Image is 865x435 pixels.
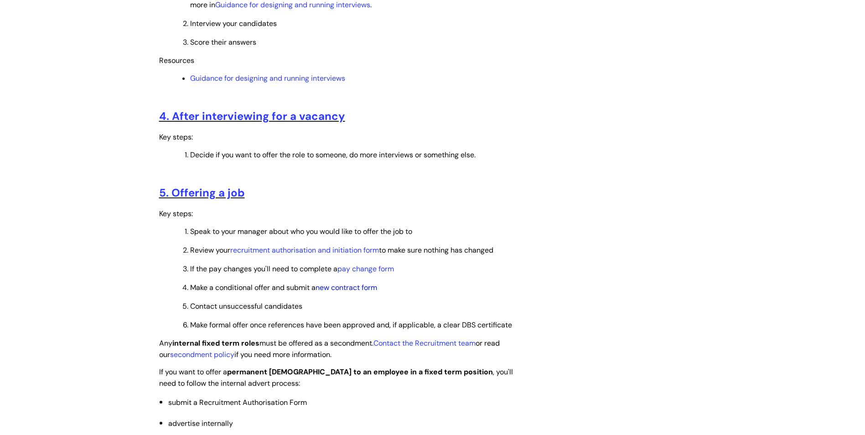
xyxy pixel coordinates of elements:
[190,19,277,28] span: Interview your candidates
[190,320,512,330] span: Make formal offer once references have been approved and, if applicable, a clear DBS certificate
[190,73,345,83] a: Guidance for designing and running interviews
[159,109,345,123] a: 4. After interviewing for a vacancy
[373,338,476,348] a: Contact the Recruitment team
[190,150,476,160] span: Decide if you want to offer the role to someone, do more interviews or something else.
[159,56,194,65] span: Resources
[168,398,307,407] span: submit a Recruitment Authorisation Form
[337,264,394,274] a: pay change form
[190,264,394,274] span: If the pay changes you'll need to complete a
[172,338,259,348] strong: internal fixed term roles
[190,227,412,236] span: Speak to your manager about who you would like to offer the job to
[159,132,193,142] span: Key steps:
[316,283,377,292] a: new contract form
[159,338,500,359] span: Any must be offered as a secondment. or read our if you need more information.
[190,301,302,311] span: Contact unsuccessful candidates
[168,419,233,428] span: advertise internally
[170,350,234,359] a: secondment policy
[230,245,379,255] a: recruitment authorisation and initiation form
[227,367,493,377] strong: permanent [DEMOGRAPHIC_DATA] to an employee in a fixed term position
[190,245,493,255] span: Review your to make sure nothing has changed
[190,283,377,292] span: Make a conditional offer and submit a
[190,37,256,47] span: Score their answers
[159,367,513,388] span: If you want to offer a , you'll need to follow the internal advert process:
[159,186,245,200] a: 5. Offering a job
[159,209,193,218] span: Key steps:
